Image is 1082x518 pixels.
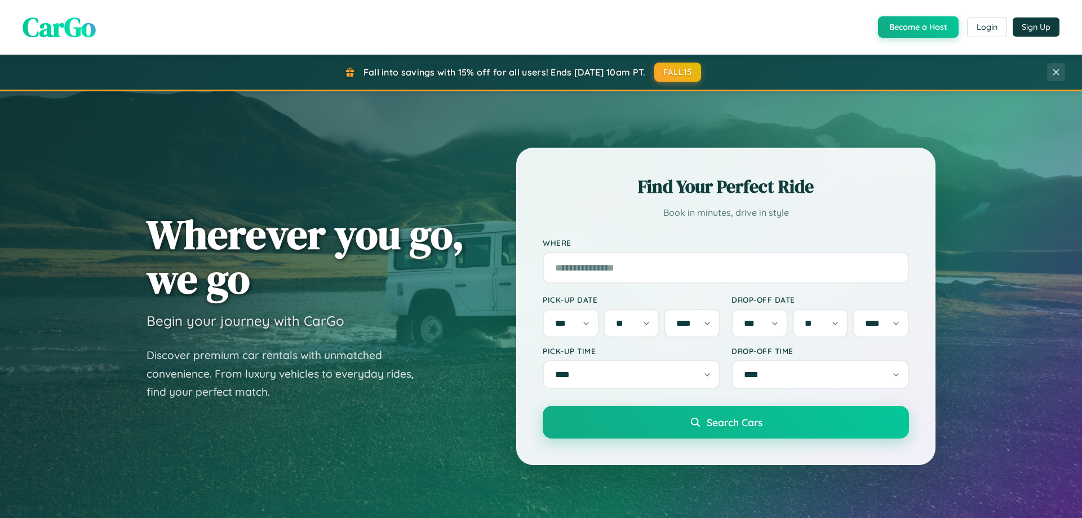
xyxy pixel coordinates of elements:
label: Drop-off Date [731,295,909,304]
label: Pick-up Time [543,346,720,356]
button: Become a Host [878,16,959,38]
h2: Find Your Perfect Ride [543,174,909,199]
p: Book in minutes, drive in style [543,205,909,221]
button: Login [967,17,1007,37]
label: Drop-off Time [731,346,909,356]
button: Search Cars [543,406,909,439]
p: Discover premium car rentals with unmatched convenience. From luxury vehicles to everyday rides, ... [147,346,428,401]
label: Where [543,238,909,247]
button: Sign Up [1013,17,1059,37]
h1: Wherever you go, we go [147,212,464,301]
span: Fall into savings with 15% off for all users! Ends [DATE] 10am PT. [363,67,646,78]
label: Pick-up Date [543,295,720,304]
button: FALL15 [654,63,702,82]
span: CarGo [23,8,96,46]
h3: Begin your journey with CarGo [147,312,344,329]
span: Search Cars [707,416,762,428]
